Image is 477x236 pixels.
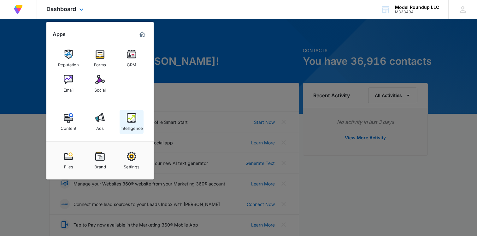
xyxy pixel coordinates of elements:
div: Forms [94,59,106,67]
a: Intelligence [120,110,144,134]
a: Content [56,110,80,134]
a: Social [88,72,112,96]
a: Ads [88,110,112,134]
div: Intelligence [121,123,143,131]
a: Files [56,148,80,172]
span: Dashboard [46,6,76,12]
div: account name [395,5,439,10]
div: Ads [96,123,104,131]
a: CRM [120,46,144,70]
a: Forms [88,46,112,70]
div: Brand [94,161,106,169]
div: account id [395,10,439,14]
div: Reputation [58,59,79,67]
a: Reputation [56,46,80,70]
a: Settings [120,148,144,172]
a: Marketing 360® Dashboard [137,29,147,39]
div: Files [64,161,73,169]
img: Volusion [13,4,24,15]
div: Social [94,84,106,93]
div: CRM [127,59,136,67]
div: Email [63,84,74,93]
div: Settings [124,161,139,169]
h2: Apps [53,31,66,37]
a: Email [56,72,80,96]
a: Brand [88,148,112,172]
div: Content [61,123,76,131]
